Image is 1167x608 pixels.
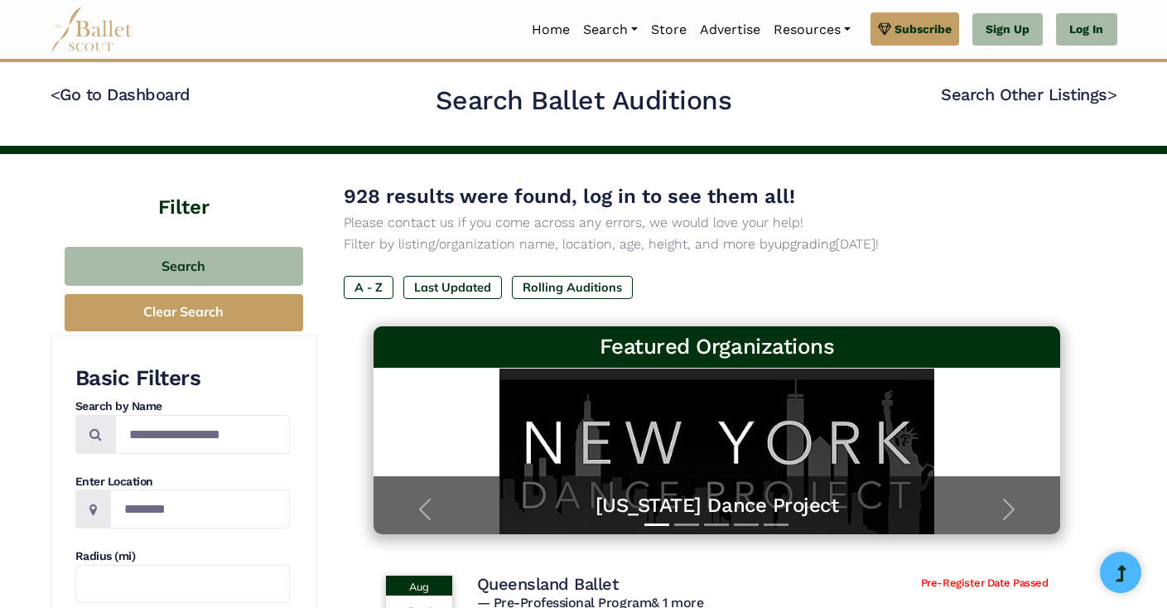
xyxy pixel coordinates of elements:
code: > [1107,84,1117,104]
button: Slide 1 [644,515,669,534]
a: <Go to Dashboard [51,84,190,104]
button: Slide 2 [674,515,699,534]
div: Aug [386,576,452,596]
a: Resources [767,12,857,47]
span: Subscribe [895,20,952,38]
img: gem.svg [878,20,891,38]
a: upgrading [774,236,836,252]
h4: Search by Name [75,398,290,415]
span: 928 results were found, log in to see them all! [344,185,795,208]
input: Search by names... [115,415,290,454]
button: Clear Search [65,294,303,331]
a: Log In [1056,13,1116,46]
label: A - Z [344,276,393,299]
a: Search [576,12,644,47]
a: [US_STATE] Dance Project [390,493,1044,519]
h4: Radius (mi) [75,548,290,565]
h4: Queensland Ballet [477,573,619,595]
button: Slide 4 [734,515,759,534]
button: Slide 5 [764,515,788,534]
input: Location [110,490,290,528]
a: Sign Up [972,13,1043,46]
code: < [51,84,60,104]
h3: Basic Filters [75,364,290,393]
button: Search [65,247,303,286]
h4: Enter Location [75,474,290,490]
p: Please contact us if you come across any errors, we would love your help! [344,212,1091,234]
h2: Search Ballet Auditions [436,84,732,118]
label: Last Updated [403,276,502,299]
a: Home [525,12,576,47]
button: Slide 3 [704,515,729,534]
h3: Featured Organizations [387,333,1048,361]
p: Filter by listing/organization name, location, age, height, and more by [DATE]! [344,234,1091,255]
h4: Filter [51,154,317,222]
a: Subscribe [870,12,959,46]
a: Store [644,12,693,47]
span: Pre-Register Date Passed [921,577,1048,591]
label: Rolling Auditions [512,276,633,299]
a: Search Other Listings> [941,84,1116,104]
a: Advertise [693,12,767,47]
